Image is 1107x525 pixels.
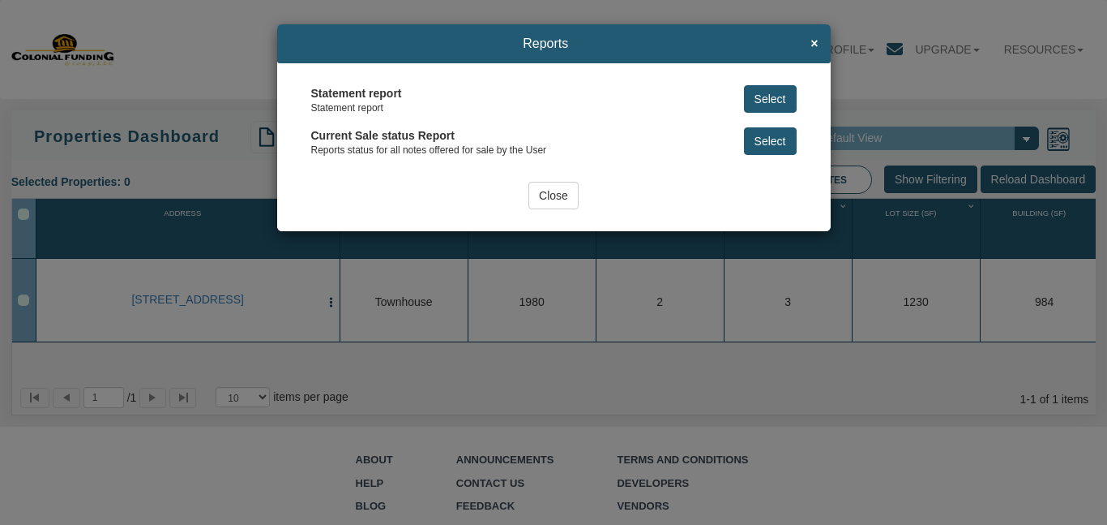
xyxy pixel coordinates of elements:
[311,85,716,101] div: Statement report
[810,37,818,51] span: ×
[744,85,797,113] button: Select
[744,127,797,155] button: Select
[311,101,716,115] div: Statement report
[311,144,716,157] div: Reports status for all notes offered for sale by the User
[528,182,579,209] input: Close
[289,37,802,51] span: Reports
[311,127,716,144] div: Current Sale status Report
